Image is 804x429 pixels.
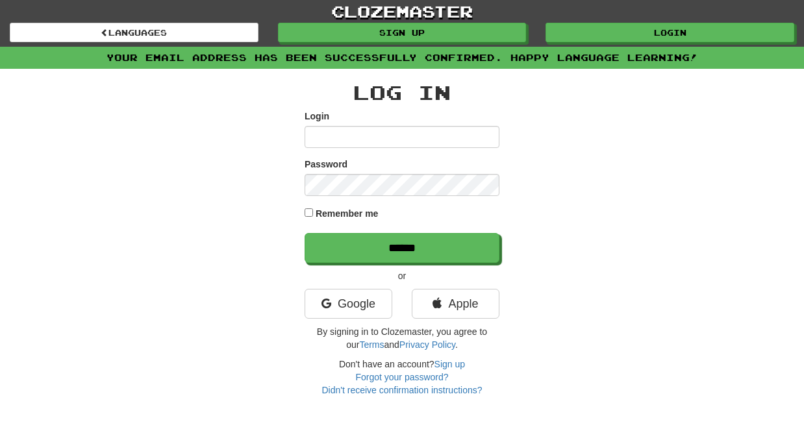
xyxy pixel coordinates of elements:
[316,207,379,220] label: Remember me
[399,339,455,350] a: Privacy Policy
[305,289,392,319] a: Google
[305,358,499,397] div: Don't have an account?
[546,23,794,42] a: Login
[434,359,465,369] a: Sign up
[355,372,448,382] a: Forgot your password?
[305,82,499,103] h2: Log In
[305,158,347,171] label: Password
[305,110,329,123] label: Login
[10,23,258,42] a: Languages
[305,325,499,351] p: By signing in to Clozemaster, you agree to our and .
[305,269,499,282] p: or
[278,23,527,42] a: Sign up
[321,385,482,395] a: Didn't receive confirmation instructions?
[412,289,499,319] a: Apple
[359,339,384,350] a: Terms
